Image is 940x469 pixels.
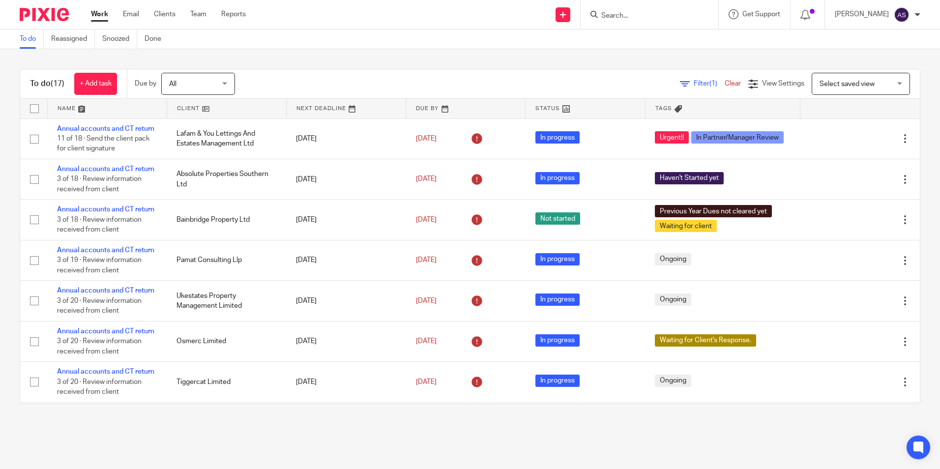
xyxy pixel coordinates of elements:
td: Absolute Properties Southern Ltd [167,159,286,199]
span: In progress [535,172,580,184]
span: [DATE] [416,338,437,345]
td: [DATE] [286,281,406,321]
a: Annual accounts and CT return [57,206,154,213]
span: Urgent!! [655,131,689,144]
span: In progress [535,131,580,144]
td: Ukestates Property Management Limited [167,281,286,321]
span: Haven't Started yet [655,172,724,184]
span: (1) [709,80,717,87]
a: + Add task [74,73,117,95]
td: [DATE] [286,118,406,159]
span: 3 of 18 · Review information received from client [57,216,142,234]
span: Previous Year Dues not cleared yet [655,205,772,217]
td: Bainbridge Property Ltd [167,200,286,240]
a: Reassigned [51,29,95,49]
td: Osmerc Limited [167,321,286,361]
a: Clients [154,9,176,19]
span: [DATE] [416,216,437,223]
span: Ongoing [655,293,691,306]
span: 3 of 19 · Review information received from client [57,257,142,274]
td: FSG Partnership [167,402,286,437]
span: In Partner/Manager Review [691,131,784,144]
span: All [169,81,176,88]
a: To do [20,29,44,49]
span: (17) [51,80,64,88]
span: [DATE] [416,297,437,304]
h1: To do [30,79,64,89]
a: Annual accounts and CT return [57,368,154,375]
a: Clear [725,80,741,87]
span: 3 of 18 · Review information received from client [57,176,142,193]
a: Reports [221,9,246,19]
a: Annual accounts and CT return [57,287,154,294]
a: Snoozed [102,29,137,49]
span: 3 of 20 · Review information received from client [57,338,142,355]
td: [DATE] [286,402,406,437]
p: Due by [135,79,156,88]
img: Pixie [20,8,69,21]
a: Annual accounts and CT return [57,247,154,254]
a: Annual accounts and CT return [57,166,154,173]
span: In progress [535,334,580,347]
a: Work [91,9,108,19]
span: Ongoing [655,375,691,387]
a: Done [145,29,169,49]
span: Waiting for Client's Response. [655,334,756,347]
span: In progress [535,253,580,265]
a: Annual accounts and CT return [57,125,154,132]
span: Tags [655,106,672,111]
span: Waiting for client [655,220,717,232]
input: Search [600,12,689,21]
span: [DATE] [416,176,437,183]
span: Get Support [742,11,780,18]
p: [PERSON_NAME] [835,9,889,19]
span: Select saved view [820,81,875,88]
td: Lafam & You Lettings And Estates Management Ltd [167,118,286,159]
span: 3 of 20 · Review information received from client [57,297,142,315]
img: svg%3E [894,7,910,23]
span: [DATE] [416,135,437,142]
span: Not started [535,212,580,225]
td: [DATE] [286,159,406,199]
td: Pamat Consulting Llp [167,240,286,280]
span: [DATE] [416,379,437,385]
span: In progress [535,293,580,306]
td: Tiggercat Limited [167,362,286,402]
a: Email [123,9,139,19]
span: Filter [694,80,725,87]
span: Ongoing [655,253,691,265]
td: [DATE] [286,321,406,361]
span: [DATE] [416,257,437,264]
a: Annual accounts and CT return [57,328,154,335]
span: View Settings [762,80,804,87]
td: [DATE] [286,200,406,240]
span: 3 of 20 · Review information received from client [57,379,142,396]
td: [DATE] [286,240,406,280]
td: [DATE] [286,362,406,402]
span: In progress [535,375,580,387]
span: 11 of 18 · Send the client pack for client signature [57,135,149,152]
a: Team [190,9,206,19]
